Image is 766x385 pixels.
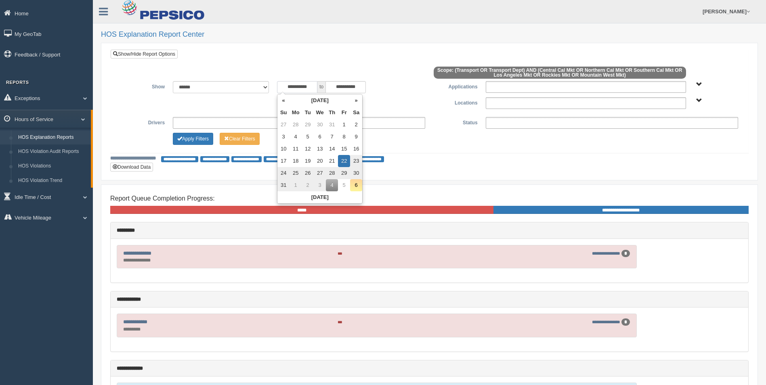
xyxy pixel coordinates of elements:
td: 26 [302,167,314,179]
td: 2 [302,179,314,191]
td: 12 [302,143,314,155]
th: We [314,107,326,119]
th: [DATE] [277,191,362,203]
td: 3 [314,179,326,191]
td: 4 [290,131,302,143]
td: 9 [350,131,362,143]
td: 5 [338,179,350,191]
td: 18 [290,155,302,167]
span: to [317,81,325,93]
th: « [277,94,290,107]
td: 29 [338,167,350,179]
td: 29 [302,119,314,131]
td: 22 [338,155,350,167]
h4: Report Queue Completion Progress: [110,195,749,202]
td: 2 [350,119,362,131]
th: Th [326,107,338,119]
td: 13 [314,143,326,155]
th: Sa [350,107,362,119]
label: Show [117,81,169,91]
td: 27 [277,119,290,131]
button: Change Filter Options [173,133,213,145]
td: 1 [338,119,350,131]
td: 24 [277,167,290,179]
td: 21 [326,155,338,167]
td: 6 [314,131,326,143]
a: HOS Violation Audit Reports [15,144,91,159]
a: HOS Violations [15,159,91,174]
a: HOS Violation Trend [15,174,91,188]
td: 19 [302,155,314,167]
td: 28 [326,167,338,179]
td: 16 [350,143,362,155]
td: 7 [326,131,338,143]
td: 1 [290,179,302,191]
td: 23 [350,155,362,167]
td: 30 [314,119,326,131]
td: 15 [338,143,350,155]
td: 6 [350,179,362,191]
td: 8 [338,131,350,143]
span: Scope: (Transport OR Transport Dept) AND (Central Cal Mkt OR Northern Cal Mkt OR Southern Cal Mkt... [434,67,686,79]
td: 31 [326,119,338,131]
h2: HOS Explanation Report Center [101,31,758,39]
td: 31 [277,179,290,191]
label: Locations [430,97,482,107]
th: [DATE] [290,94,350,107]
th: Fr [338,107,350,119]
td: 5 [302,131,314,143]
td: 11 [290,143,302,155]
a: Show/Hide Report Options [111,50,178,59]
td: 30 [350,167,362,179]
label: Drivers [117,117,169,127]
label: Applications [429,81,481,91]
td: 4 [326,179,338,191]
td: 17 [277,155,290,167]
button: Change Filter Options [220,133,260,145]
th: » [350,94,362,107]
td: 14 [326,143,338,155]
th: Mo [290,107,302,119]
th: Su [277,107,290,119]
td: 25 [290,167,302,179]
td: 10 [277,143,290,155]
a: HOS Explanation Reports [15,130,91,145]
td: 27 [314,167,326,179]
td: 20 [314,155,326,167]
td: 28 [290,119,302,131]
label: Status [429,117,481,127]
td: 3 [277,131,290,143]
button: Download Data [110,163,153,172]
th: Tu [302,107,314,119]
